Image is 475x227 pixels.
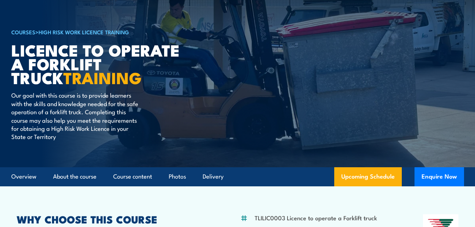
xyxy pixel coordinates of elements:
a: About the course [53,167,97,186]
button: Enquire Now [415,167,464,186]
strong: TRAINING [63,65,142,89]
h6: > [11,28,186,36]
a: Delivery [203,167,224,186]
a: COURSES [11,28,35,36]
h2: WHY CHOOSE THIS COURSE [17,214,208,223]
a: Photos [169,167,186,186]
a: Course content [113,167,152,186]
h1: Licence to operate a forklift truck [11,43,186,84]
a: Upcoming Schedule [334,167,402,186]
a: Overview [11,167,36,186]
li: TLILIC0003 Licence to operate a Forklift truck [255,214,377,222]
p: Our goal with this course is to provide learners with the skills and knowledge needed for the saf... [11,91,140,140]
a: High Risk Work Licence Training [39,28,129,36]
